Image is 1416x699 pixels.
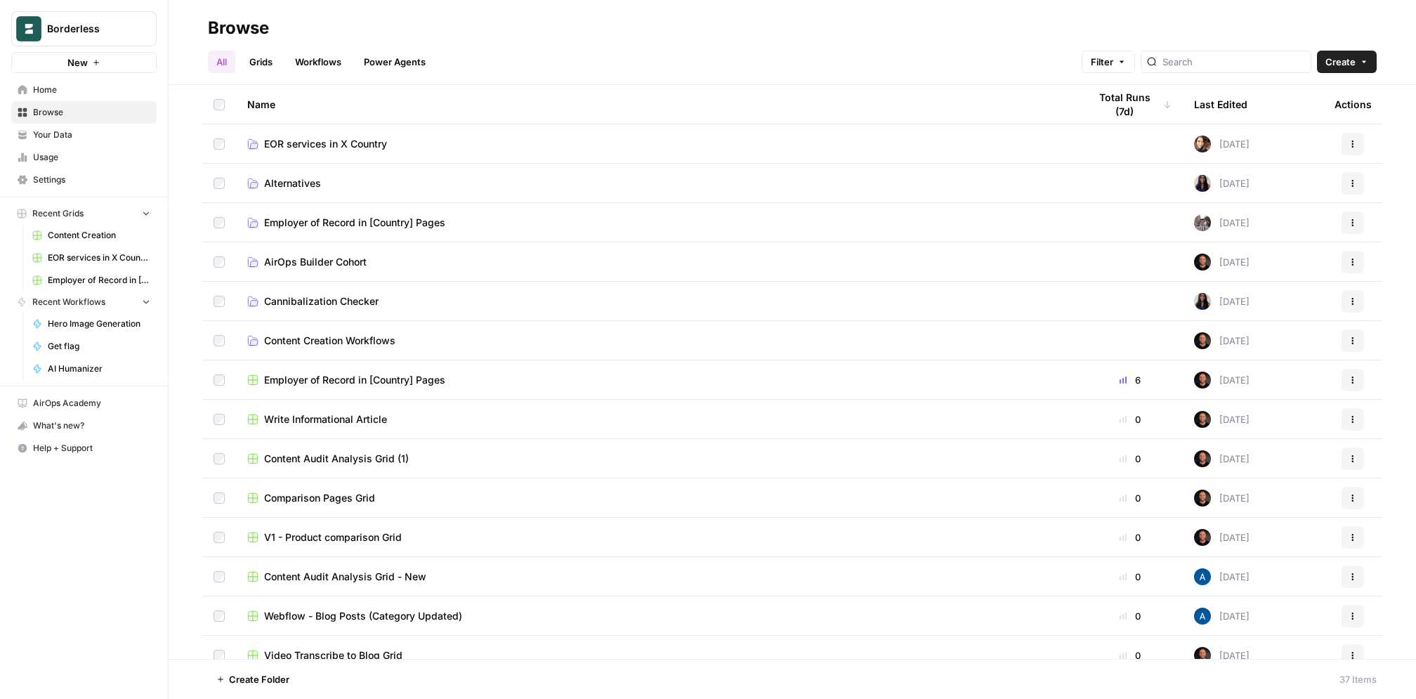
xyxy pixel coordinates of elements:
span: Help + Support [33,442,150,455]
div: [DATE] [1194,293,1250,310]
div: [DATE] [1194,175,1250,192]
div: 37 Items [1339,672,1377,686]
a: AI Humanizer [26,358,157,380]
span: Filter [1091,55,1113,69]
span: AirOps Academy [33,397,150,410]
button: New [11,52,157,73]
div: [DATE] [1194,450,1250,467]
div: Last Edited [1194,85,1247,124]
span: V1 - Product comparison Grid [264,530,402,544]
div: 0 [1089,648,1172,662]
a: Settings [11,169,157,191]
span: Content Creation [48,229,150,242]
a: Employer of Record in [Country] Pages [247,216,1066,230]
div: 0 [1089,530,1172,544]
a: Hero Image Generation [26,313,157,335]
span: Write Informational Article [264,412,387,426]
button: Create [1317,51,1377,73]
span: Webflow - Blog Posts (Category Updated) [264,609,462,623]
span: Employer of Record in [Country] Pages [264,216,445,230]
img: 1x5evsl3off9ss8wtc2qenqfsk0y [1194,411,1211,428]
div: [DATE] [1194,490,1250,507]
span: Cannibalization Checker [264,294,379,308]
div: [DATE] [1194,411,1250,428]
button: Create Folder [208,668,298,691]
div: [DATE] [1194,214,1250,231]
span: Alternatives [264,176,321,190]
div: 0 [1089,491,1172,505]
a: Employer of Record in [Country] Pages [26,269,157,292]
div: [DATE] [1194,254,1250,270]
button: Workspace: Borderless [11,11,157,46]
span: Usage [33,151,150,164]
img: 1x5evsl3off9ss8wtc2qenqfsk0y [1194,450,1211,467]
span: Employer of Record in [Country] Pages [48,274,150,287]
span: Employer of Record in [Country] Pages [264,373,445,387]
div: Actions [1335,85,1372,124]
a: Your Data [11,124,157,146]
img: Borderless Logo [16,16,41,41]
a: Comparison Pages Grid [247,491,1066,505]
span: Recent Workflows [32,296,105,308]
span: Content Creation Workflows [264,334,395,348]
img: 0v8n3o11ict2ff40pejvnia5hphu [1194,136,1211,152]
div: 0 [1089,412,1172,426]
a: Usage [11,146,157,169]
span: EOR services in X Country [264,137,387,151]
a: Get flag [26,335,157,358]
span: AI Humanizer [48,362,150,375]
a: EOR services in X Country [247,137,1066,151]
span: Recent Grids [32,207,84,220]
img: 1x5evsl3off9ss8wtc2qenqfsk0y [1194,647,1211,664]
a: Content Creation [26,224,157,247]
button: What's new? [11,414,157,437]
div: [DATE] [1194,608,1250,625]
img: rox323kbkgutb4wcij4krxobkpon [1194,293,1211,310]
a: EOR services in X Country [26,247,157,269]
span: Browse [33,106,150,119]
span: Your Data [33,129,150,141]
div: [DATE] [1194,529,1250,546]
a: Cannibalization Checker [247,294,1066,308]
span: Home [33,84,150,96]
button: Recent Workflows [11,292,157,313]
span: Get flag [48,340,150,353]
span: Create Folder [229,672,289,686]
span: Content Audit Analysis Grid (1) [264,452,409,466]
span: Hero Image Generation [48,318,150,330]
a: Alternatives [247,176,1066,190]
a: Write Informational Article [247,412,1066,426]
div: [DATE] [1194,568,1250,585]
div: [DATE] [1194,372,1250,388]
img: he81ibor8lsei4p3qvg4ugbvimgp [1194,608,1211,625]
span: New [67,55,88,70]
a: Home [11,79,157,101]
span: Comparison Pages Grid [264,491,375,505]
div: [DATE] [1194,647,1250,664]
button: Recent Grids [11,203,157,224]
span: Create [1325,55,1356,69]
span: AirOps Builder Cohort [264,255,367,269]
a: AirOps Builder Cohort [247,255,1066,269]
div: Name [247,85,1066,124]
img: a2mlt6f1nb2jhzcjxsuraj5rj4vi [1194,214,1211,231]
div: Total Runs (7d) [1089,85,1172,124]
a: All [208,51,235,73]
span: EOR services in X Country [48,251,150,264]
a: Content Audit Analysis Grid - New [247,570,1066,584]
div: Browse [208,17,269,39]
div: What's new? [12,415,156,436]
img: he81ibor8lsei4p3qvg4ugbvimgp [1194,568,1211,585]
div: [DATE] [1194,136,1250,152]
div: [DATE] [1194,332,1250,349]
div: 6 [1089,373,1172,387]
input: Search [1162,55,1305,69]
img: rox323kbkgutb4wcij4krxobkpon [1194,175,1211,192]
img: 1x5evsl3off9ss8wtc2qenqfsk0y [1194,372,1211,388]
a: Workflows [287,51,350,73]
a: V1 - Product comparison Grid [247,530,1066,544]
a: Employer of Record in [Country] Pages [247,373,1066,387]
span: Video Transcribe to Blog Grid [264,648,402,662]
img: 1x5evsl3off9ss8wtc2qenqfsk0y [1194,529,1211,546]
button: Help + Support [11,437,157,459]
